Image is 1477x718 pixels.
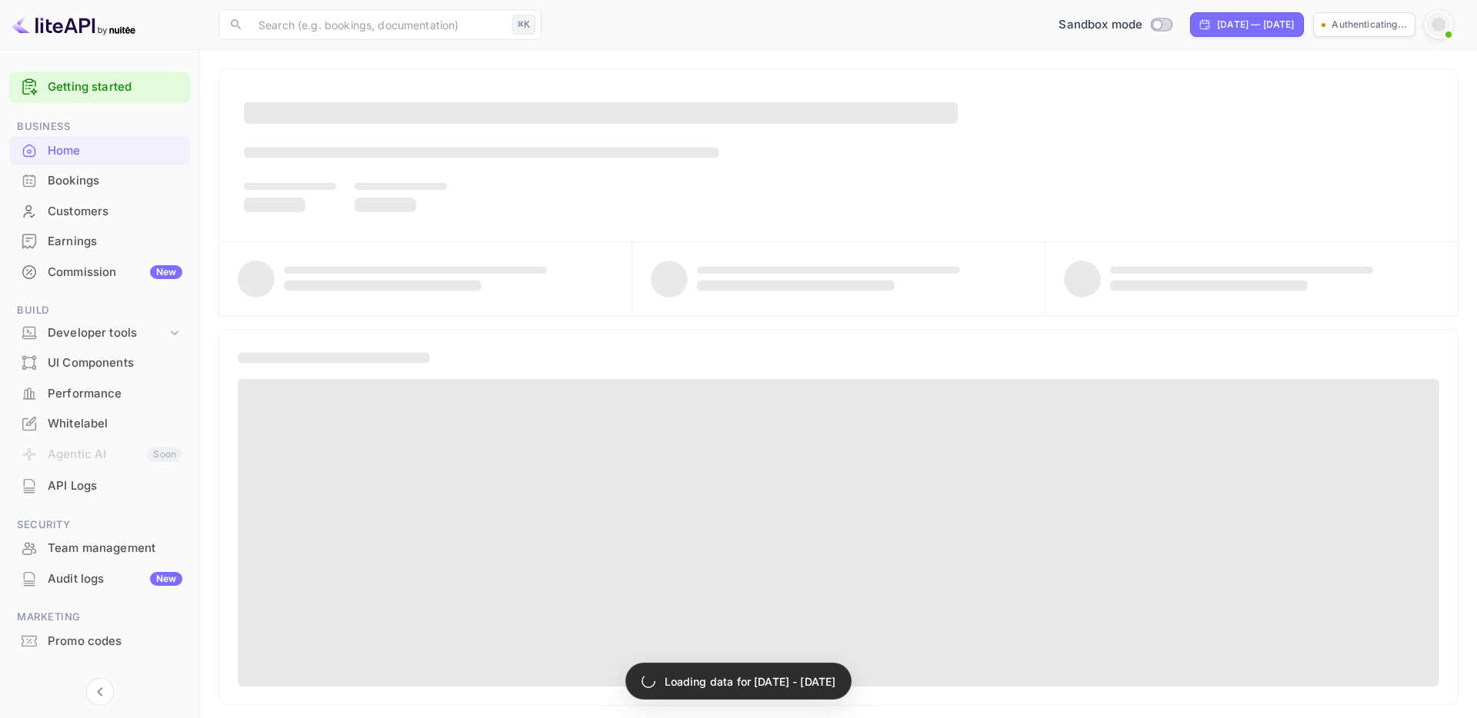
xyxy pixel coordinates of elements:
[665,673,836,690] p: Loading data for [DATE] - [DATE]
[1052,16,1178,34] div: Switch to Production mode
[9,227,190,257] div: Earnings
[48,172,182,190] div: Bookings
[9,227,190,255] a: Earnings
[150,265,182,279] div: New
[48,233,182,251] div: Earnings
[9,517,190,534] span: Security
[150,572,182,586] div: New
[9,258,190,288] div: CommissionNew
[9,379,190,407] a: Performance
[1332,18,1407,32] p: Authenticating...
[9,136,190,166] div: Home
[9,534,190,562] a: Team management
[9,471,190,500] a: API Logs
[9,471,190,501] div: API Logs
[48,264,182,281] div: Commission
[48,324,167,342] div: Developer tools
[48,415,182,433] div: Whitelabel
[9,320,190,347] div: Developer tools
[86,678,114,706] button: Collapse navigation
[9,136,190,165] a: Home
[9,166,190,194] a: Bookings
[1059,16,1142,34] span: Sandbox mode
[9,627,190,657] div: Promo codes
[9,564,190,594] div: Audit logsNew
[9,166,190,196] div: Bookings
[48,385,182,403] div: Performance
[512,15,535,35] div: ⌘K
[9,302,190,319] span: Build
[48,142,182,160] div: Home
[9,627,190,655] a: Promo codes
[48,477,182,495] div: API Logs
[48,354,182,372] div: UI Components
[12,12,135,37] img: LiteAPI logo
[249,9,506,40] input: Search (e.g. bookings, documentation)
[9,534,190,563] div: Team management
[9,197,190,227] div: Customers
[9,409,190,437] a: Whitelabel
[48,570,182,588] div: Audit logs
[9,118,190,135] span: Business
[9,379,190,409] div: Performance
[9,258,190,286] a: CommissionNew
[48,78,182,96] a: Getting started
[48,203,182,221] div: Customers
[48,540,182,557] div: Team management
[9,348,190,378] div: UI Components
[9,609,190,626] span: Marketing
[48,633,182,650] div: Promo codes
[9,71,190,103] div: Getting started
[9,409,190,439] div: Whitelabel
[9,197,190,225] a: Customers
[1217,18,1294,32] div: [DATE] — [DATE]
[9,348,190,377] a: UI Components
[9,564,190,593] a: Audit logsNew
